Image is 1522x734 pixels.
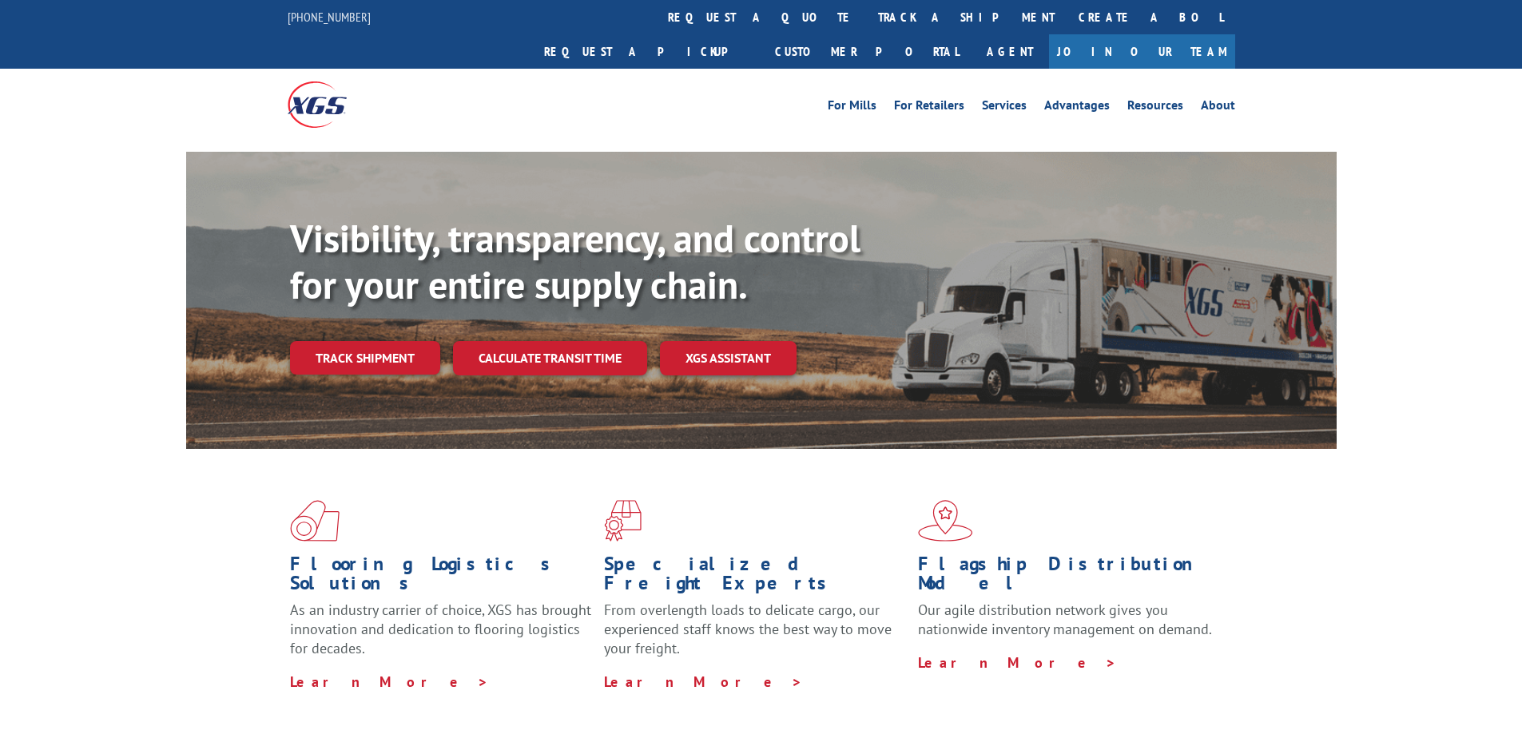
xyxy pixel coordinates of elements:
p: From overlength loads to delicate cargo, our experienced staff knows the best way to move your fr... [604,601,906,672]
h1: Specialized Freight Experts [604,554,906,601]
h1: Flooring Logistics Solutions [290,554,592,601]
a: Agent [971,34,1049,69]
img: xgs-icon-flagship-distribution-model-red [918,500,973,542]
a: Learn More > [290,673,489,691]
a: Calculate transit time [453,341,647,375]
span: Our agile distribution network gives you nationwide inventory management on demand. [918,601,1212,638]
a: Advantages [1044,99,1110,117]
a: Learn More > [604,673,803,691]
b: Visibility, transparency, and control for your entire supply chain. [290,213,860,309]
a: For Mills [828,99,876,117]
a: Learn More > [918,653,1117,672]
img: xgs-icon-focused-on-flooring-red [604,500,642,542]
a: For Retailers [894,99,964,117]
a: [PHONE_NUMBER] [288,9,371,25]
h1: Flagship Distribution Model [918,554,1220,601]
img: xgs-icon-total-supply-chain-intelligence-red [290,500,340,542]
a: Join Our Team [1049,34,1235,69]
a: Services [982,99,1027,117]
span: As an industry carrier of choice, XGS has brought innovation and dedication to flooring logistics... [290,601,591,657]
a: Track shipment [290,341,440,375]
a: About [1201,99,1235,117]
a: XGS ASSISTANT [660,341,797,375]
a: Customer Portal [763,34,971,69]
a: Resources [1127,99,1183,117]
a: Request a pickup [532,34,763,69]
